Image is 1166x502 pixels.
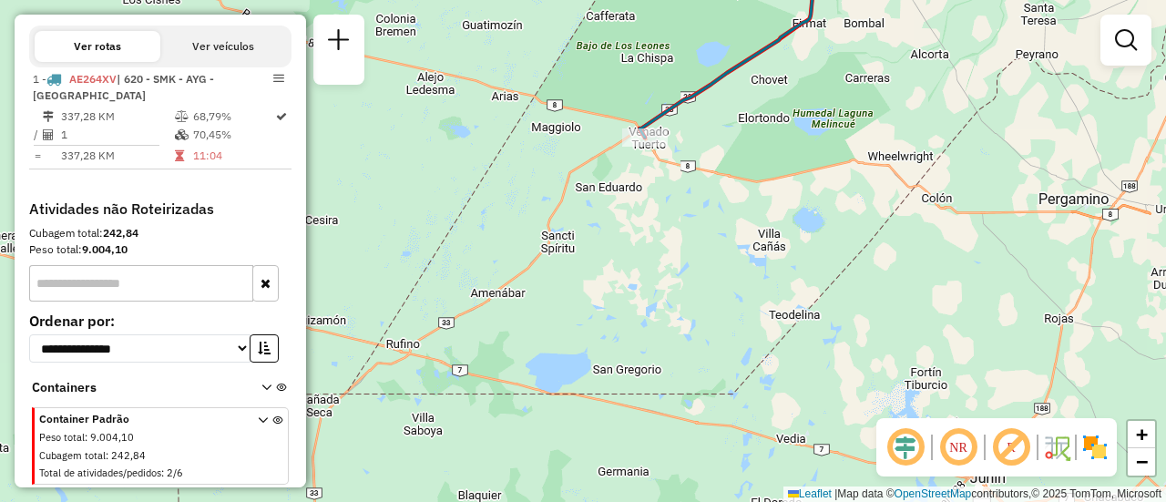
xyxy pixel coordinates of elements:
[321,22,357,63] a: Nova sessão e pesquisa
[82,242,128,256] strong: 9.004,10
[175,150,184,161] i: Tempo total em rota
[33,72,214,102] span: | 620 - SMK - AYG - [GEOGRAPHIC_DATA]
[989,425,1033,469] span: Exibir rótulo
[250,334,279,363] button: Ordem crescente
[175,129,189,140] i: % de utilização da cubagem
[160,31,286,62] button: Ver veículos
[834,487,837,500] span: |
[33,147,42,165] td: =
[167,466,183,479] span: 2/6
[39,431,85,444] span: Peso total
[276,111,287,122] i: Rota otimizada
[60,147,174,165] td: 337,28 KM
[192,126,274,144] td: 70,45%
[29,310,291,332] label: Ordenar por:
[175,111,189,122] i: % de utilização do peso
[32,378,238,397] span: Containers
[103,226,138,240] strong: 242,84
[69,72,117,86] span: AE264XV
[33,126,42,144] td: /
[884,425,927,469] span: Ocultar deslocamento
[111,449,146,462] span: 242,84
[936,425,980,469] span: Ocultar NR
[106,449,108,462] span: :
[29,225,291,241] div: Cubagem total:
[895,487,972,500] a: OpenStreetMap
[39,466,161,479] span: Total de atividades/pedidos
[43,111,54,122] i: Distância Total
[192,147,274,165] td: 11:04
[60,108,174,126] td: 337,28 KM
[161,466,164,479] span: :
[39,449,106,462] span: Cubagem total
[783,487,1166,502] div: Map data © contributors,© 2025 TomTom, Microsoft
[1128,421,1155,448] a: Zoom in
[90,431,134,444] span: 9.004,10
[192,108,274,126] td: 68,79%
[39,411,236,427] span: Container Padrão
[1136,450,1148,473] span: −
[1108,22,1144,58] a: Exibir filtros
[29,241,291,258] div: Peso total:
[60,126,174,144] td: 1
[1042,433,1071,462] img: Fluxo de ruas
[29,200,291,218] h4: Atividades não Roteirizadas
[33,72,214,102] span: 1 -
[788,487,832,500] a: Leaflet
[1080,433,1110,462] img: Exibir/Ocultar setores
[85,431,87,444] span: :
[1136,423,1148,446] span: +
[1128,448,1155,476] a: Zoom out
[35,31,160,62] button: Ver rotas
[273,73,284,84] em: Opções
[43,129,54,140] i: Total de Atividades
